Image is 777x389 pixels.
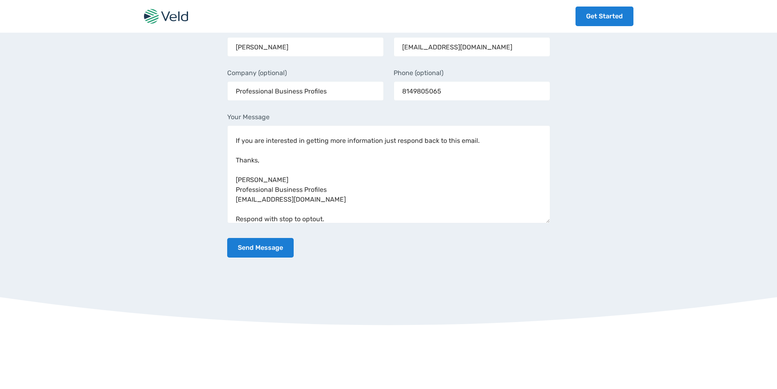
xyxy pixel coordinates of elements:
[227,68,384,78] label: Company (optional)
[227,238,294,258] input: Send Message
[227,112,550,122] label: Your Message
[227,22,550,258] form: Email Form
[576,7,633,26] a: Get Started
[394,68,550,78] label: Phone (optional)
[227,37,384,57] input: Enter your name
[144,9,188,24] img: Veld
[394,37,550,57] input: you@domain.com
[394,81,550,101] input: Phone Number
